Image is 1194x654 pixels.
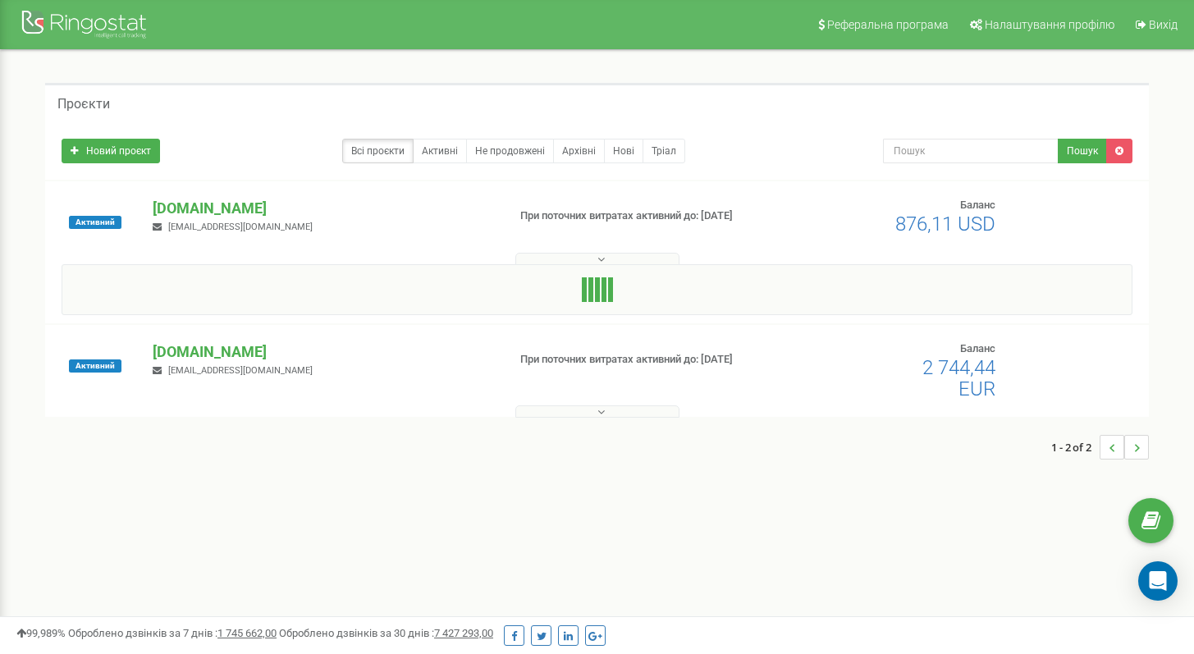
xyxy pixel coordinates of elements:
[279,627,493,639] span: Оброблено дзвінків за 30 днів :
[168,365,313,376] span: [EMAIL_ADDRESS][DOMAIN_NAME]
[1138,561,1178,601] div: Open Intercom Messenger
[342,139,414,163] a: Всі проєкти
[895,213,995,236] span: 876,11 USD
[466,139,554,163] a: Не продовжені
[69,216,121,229] span: Активний
[960,199,995,211] span: Баланс
[553,139,605,163] a: Архівні
[643,139,685,163] a: Тріал
[1051,435,1100,460] span: 1 - 2 of 2
[1051,418,1149,476] nav: ...
[520,352,770,368] p: При поточних витратах активний до: [DATE]
[985,18,1114,31] span: Налаштування профілю
[57,97,110,112] h5: Проєкти
[153,341,493,363] p: [DOMAIN_NAME]
[922,356,995,400] span: 2 744,44 EUR
[168,222,313,232] span: [EMAIL_ADDRESS][DOMAIN_NAME]
[434,627,493,639] u: 7 427 293,00
[960,342,995,354] span: Баланс
[16,627,66,639] span: 99,989%
[217,627,277,639] u: 1 745 662,00
[883,139,1059,163] input: Пошук
[69,359,121,373] span: Активний
[62,139,160,163] a: Новий проєкт
[604,139,643,163] a: Нові
[1058,139,1107,163] button: Пошук
[520,208,770,224] p: При поточних витратах активний до: [DATE]
[827,18,949,31] span: Реферальна програма
[413,139,467,163] a: Активні
[1149,18,1178,31] span: Вихід
[153,198,493,219] p: [DOMAIN_NAME]
[68,627,277,639] span: Оброблено дзвінків за 7 днів :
